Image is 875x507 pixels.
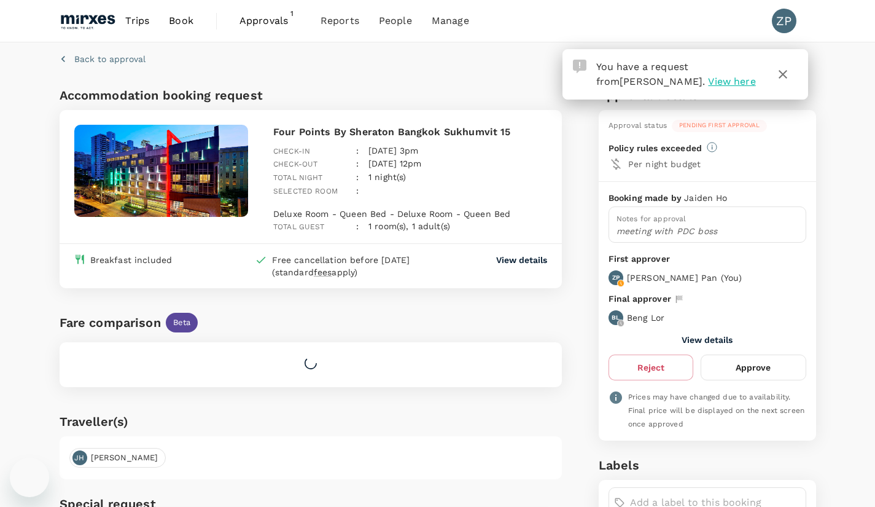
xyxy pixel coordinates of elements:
[74,125,249,217] img: hotel
[74,53,146,65] p: Back to approval
[368,157,422,170] p: [DATE] 12pm
[273,160,317,168] span: Check-out
[684,192,727,204] p: Jaiden Ho
[628,393,804,428] span: Prices may have changed due to availability. Final price will be displayed on the next screen onc...
[166,317,198,329] span: Beta
[346,161,359,184] div: :
[616,225,798,237] p: meeting with PDC boss
[682,335,733,345] button: View details
[609,293,671,305] p: Final approver
[368,144,419,157] p: [DATE] 3pm
[368,220,450,232] p: 1 room(s), 1 adult(s)
[609,192,684,204] p: Booking made by
[627,272,742,284] p: [PERSON_NAME] Pan ( You )
[273,222,325,231] span: Total guest
[60,412,562,431] h6: Traveller(s)
[708,76,755,87] span: View here
[772,9,796,33] div: ZP
[60,85,308,105] h6: Accommodation booking request
[60,53,146,65] button: Back to approval
[272,254,446,278] div: Free cancellation before [DATE] (standard apply)
[273,208,510,220] p: Deluxe Room - Queen Bed - Deluxe Room - Queen Bed
[609,253,806,265] p: First approver
[346,135,359,158] div: :
[620,76,702,87] span: [PERSON_NAME]
[612,273,620,282] p: ZP
[273,187,338,195] span: Selected room
[90,254,173,266] div: Breakfast included
[609,355,693,380] button: Reject
[496,254,547,266] button: View details
[628,158,806,170] p: Per night budget
[599,455,816,475] h6: Labels
[596,61,706,87] span: You have a request from .
[701,355,806,380] button: Approve
[314,267,332,277] span: fees
[72,450,87,465] div: JH
[368,171,406,183] p: 1 night(s)
[169,14,193,28] span: Book
[286,7,298,20] span: 1
[273,173,323,182] span: Total night
[273,147,310,155] span: Check-in
[273,125,547,140] p: Four Points By Sheraton Bangkok Sukhumvit 15
[672,121,767,130] span: Pending first approval
[60,313,161,332] div: Fare comparison
[609,120,667,132] div: Approval status
[612,313,620,322] p: BL
[346,175,359,198] div: :
[573,60,586,73] img: Approval Request
[379,14,412,28] span: People
[346,147,359,171] div: :
[321,14,359,28] span: Reports
[84,452,166,464] span: [PERSON_NAME]
[10,458,49,497] iframe: 启动消息传送窗口的按钮
[125,14,149,28] span: Trips
[432,14,469,28] span: Manage
[616,214,686,223] span: Notes for approval
[239,14,301,28] span: Approvals
[346,210,359,234] div: :
[627,312,664,324] p: Beng Lor
[609,142,702,154] p: Policy rules exceeded
[60,7,116,34] img: Mirxes Holding Pte Ltd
